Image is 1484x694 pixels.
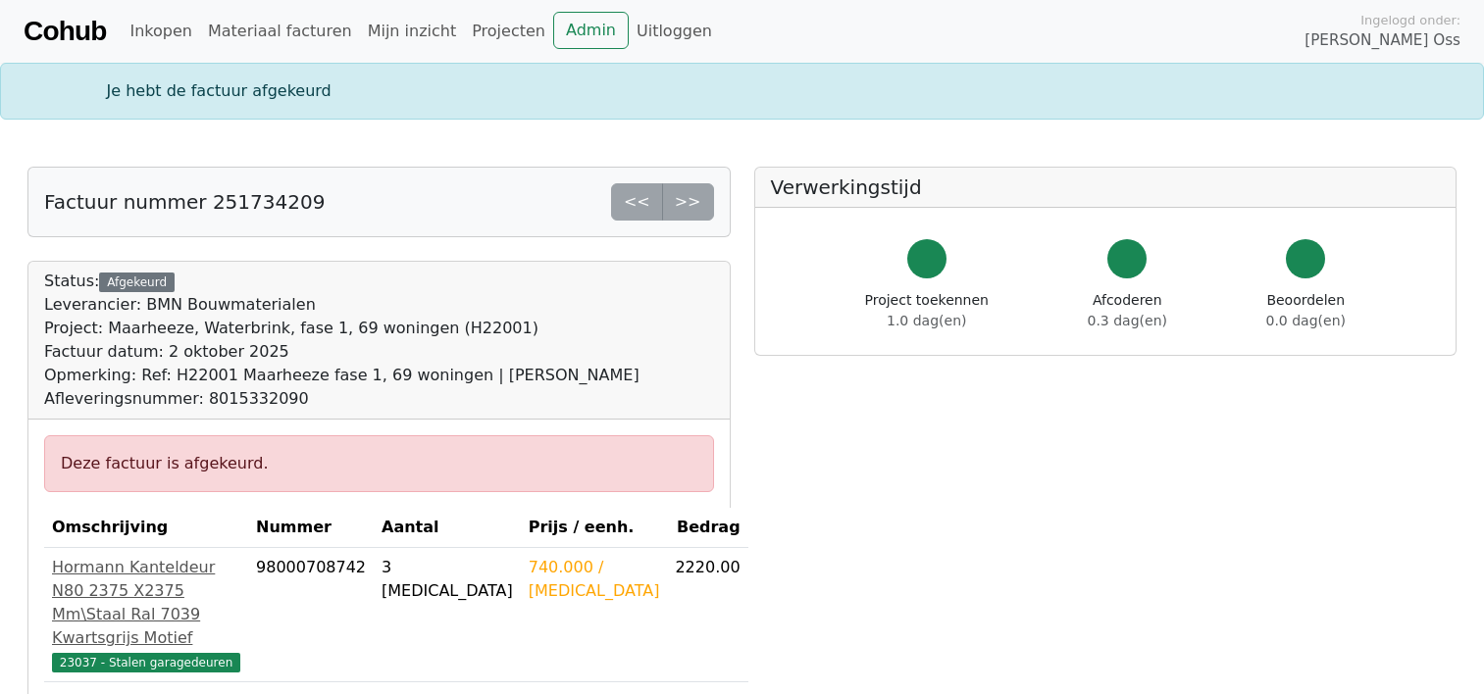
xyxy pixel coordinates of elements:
th: Omschrijving [44,508,248,548]
h5: Verwerkingstijd [771,175,1441,199]
div: Je hebt de factuur afgekeurd [95,79,1390,103]
a: Cohub [24,8,106,55]
div: Hormann Kanteldeur N80 2375 X2375 Mm\Staal Ral 7039 Kwartsgrijs Motief [52,556,240,650]
span: 1.0 dag(en) [887,313,966,328]
span: Ingelogd onder: [1360,11,1460,29]
a: Inkopen [122,12,199,51]
div: Status: [44,270,714,411]
th: Bedrag [667,508,747,548]
div: Beoordelen [1266,290,1346,331]
th: Nummer [248,508,374,548]
div: 740.000 / [MEDICAL_DATA] [529,556,660,603]
a: Materiaal facturen [200,12,360,51]
a: Mijn inzicht [360,12,465,51]
span: 0.3 dag(en) [1088,313,1167,328]
div: Opmerking: Ref: H22001 Maarheeze fase 1, 69 woningen | [PERSON_NAME] Afleveringsnummer: 8015332090 [44,364,714,411]
a: Uitloggen [629,12,720,51]
span: [PERSON_NAME] Oss [1305,29,1460,52]
h5: Factuur nummer 251734209 [44,190,325,214]
div: Project toekennen [865,290,989,331]
div: 3 [MEDICAL_DATA] [382,556,513,603]
th: Aantal [374,508,521,548]
div: Factuur datum: 2 oktober 2025 [44,340,714,364]
div: Deze factuur is afgekeurd. [44,435,714,492]
td: 98000708742 [248,548,374,682]
td: 2220.00 [667,548,747,682]
div: Afcoderen [1088,290,1167,331]
div: Afgekeurd [99,273,174,292]
a: Hormann Kanteldeur N80 2375 X2375 Mm\Staal Ral 7039 Kwartsgrijs Motief23037 - Stalen garagedeuren [52,556,240,673]
div: Leverancier: BMN Bouwmaterialen [44,293,714,317]
th: Prijs / eenh. [521,508,668,548]
a: Projecten [464,12,553,51]
span: 23037 - Stalen garagedeuren [52,653,240,672]
a: Admin [553,12,629,49]
span: 0.0 dag(en) [1266,313,1346,328]
div: Project: Maarheeze, Waterbrink, fase 1, 69 woningen (H22001) [44,317,714,340]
